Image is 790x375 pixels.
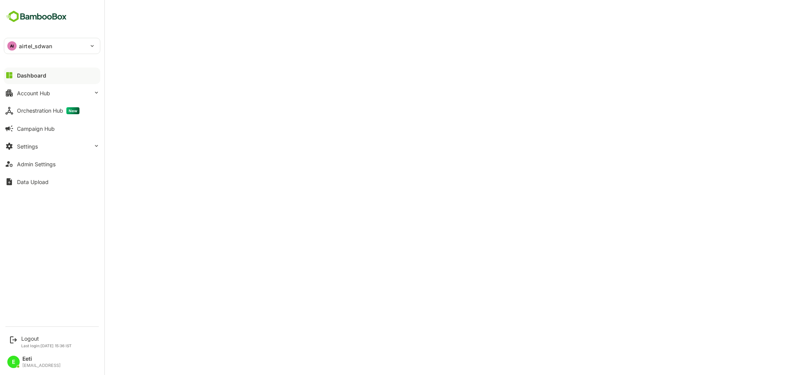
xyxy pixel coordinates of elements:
[4,85,100,101] button: Account Hub
[4,38,100,54] div: AIairtel_sdwan
[21,335,72,342] div: Logout
[17,125,55,132] div: Campaign Hub
[17,107,79,114] div: Orchestration Hub
[21,343,72,348] p: Last login: [DATE] 15:36 IST
[17,179,49,185] div: Data Upload
[17,90,50,96] div: Account Hub
[22,363,61,368] div: [EMAIL_ADDRESS]
[22,356,61,362] div: Eeti
[4,174,100,189] button: Data Upload
[17,161,56,167] div: Admin Settings
[7,356,20,368] div: E
[66,107,79,114] span: New
[4,121,100,136] button: Campaign Hub
[17,143,38,150] div: Settings
[4,103,100,118] button: Orchestration HubNew
[19,42,52,50] p: airtel_sdwan
[4,139,100,154] button: Settings
[4,156,100,172] button: Admin Settings
[7,41,17,51] div: AI
[4,9,69,24] img: BambooboxFullLogoMark.5f36c76dfaba33ec1ec1367b70bb1252.svg
[17,72,46,79] div: Dashboard
[4,68,100,83] button: Dashboard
